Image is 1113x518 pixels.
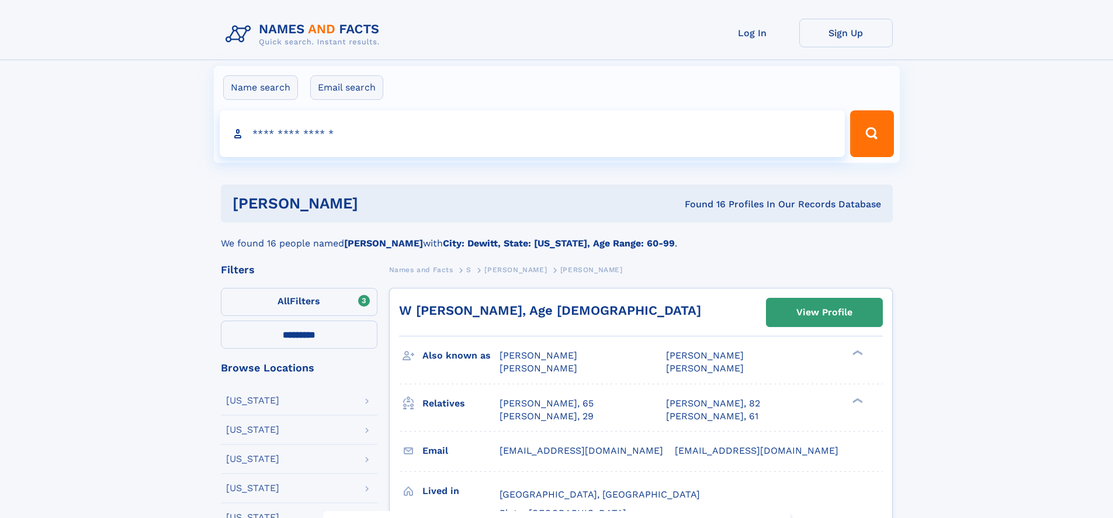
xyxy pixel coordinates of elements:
[226,425,279,434] div: [US_STATE]
[466,266,471,274] span: S
[221,288,377,316] label: Filters
[675,445,838,456] span: [EMAIL_ADDRESS][DOMAIN_NAME]
[484,262,547,277] a: [PERSON_NAME]
[223,75,298,100] label: Name search
[221,363,377,373] div: Browse Locations
[278,295,290,307] span: All
[221,19,389,50] img: Logo Names and Facts
[706,19,799,47] a: Log In
[500,489,700,500] span: [GEOGRAPHIC_DATA], [GEOGRAPHIC_DATA]
[500,363,577,374] span: [PERSON_NAME]
[850,349,864,357] div: ❯
[389,262,453,277] a: Names and Facts
[799,19,893,47] a: Sign Up
[666,350,744,361] span: [PERSON_NAME]
[521,198,881,211] div: Found 16 Profiles In Our Records Database
[422,481,500,501] h3: Lived in
[422,441,500,461] h3: Email
[422,394,500,413] h3: Relatives
[310,75,383,100] label: Email search
[226,396,279,405] div: [US_STATE]
[443,238,675,249] b: City: Dewitt, State: [US_STATE], Age Range: 60-99
[500,410,594,423] a: [PERSON_NAME], 29
[796,299,852,326] div: View Profile
[399,303,701,318] a: W [PERSON_NAME], Age [DEMOGRAPHIC_DATA]
[344,238,423,249] b: [PERSON_NAME]
[560,266,623,274] span: [PERSON_NAME]
[233,196,522,211] h1: [PERSON_NAME]
[500,350,577,361] span: [PERSON_NAME]
[484,266,547,274] span: [PERSON_NAME]
[221,223,893,251] div: We found 16 people named with .
[500,445,663,456] span: [EMAIL_ADDRESS][DOMAIN_NAME]
[850,110,893,157] button: Search Button
[226,454,279,464] div: [US_STATE]
[767,298,882,326] a: View Profile
[221,265,377,275] div: Filters
[666,363,744,374] span: [PERSON_NAME]
[422,346,500,366] h3: Also known as
[500,397,594,410] a: [PERSON_NAME], 65
[220,110,845,157] input: search input
[226,484,279,493] div: [US_STATE]
[666,410,758,423] a: [PERSON_NAME], 61
[850,397,864,404] div: ❯
[466,262,471,277] a: S
[666,397,760,410] a: [PERSON_NAME], 82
